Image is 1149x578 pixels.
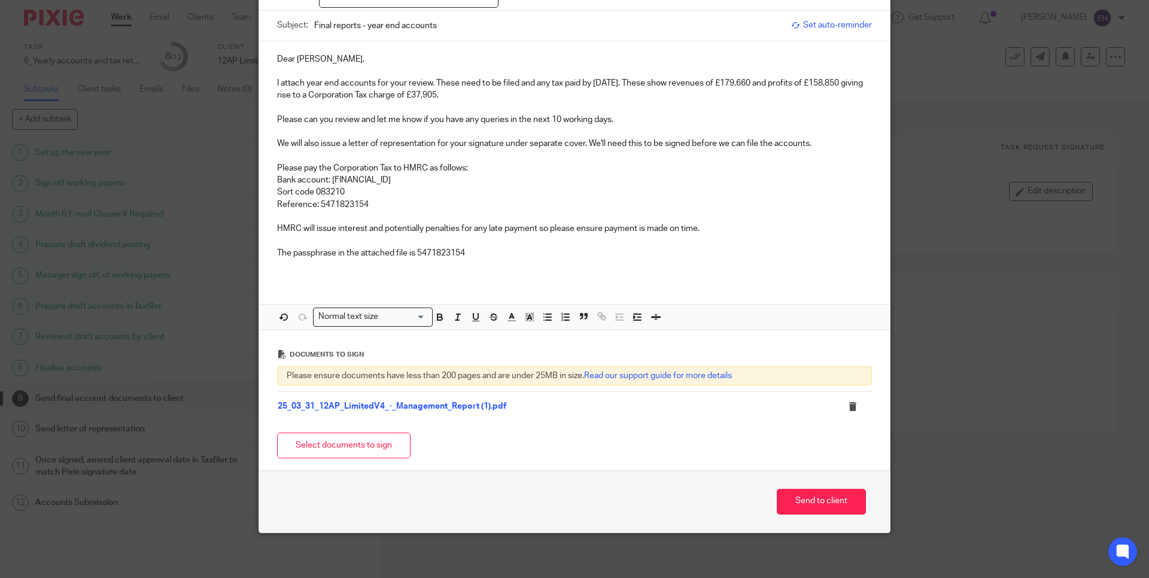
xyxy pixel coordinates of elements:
p: The passphrase in the attached file is 5471823154 [277,247,872,259]
p: We will also issue a letter of representation for your signature under separate cover. We'll need... [277,138,872,150]
button: Send to client [777,489,866,515]
div: Please ensure documents have less than 200 pages and are under 25MB in size. [277,366,872,385]
span: Normal text size [316,311,381,323]
input: Search for option [382,311,425,323]
a: Read our support guide for more details [584,372,732,380]
p: Bank account: [FINANCIAL_ID] [277,174,872,186]
div: Search for option [313,308,433,326]
a: 25_03_31_12AP_LimitedV4_-_Management_Report (1).pdf [278,402,506,410]
button: Select documents to sign [277,433,411,458]
p: Please can you review and let me know if you have any queries in the next 10 working days. [277,114,872,126]
p: Sort code 083210 [277,186,872,198]
p: HMRC will issue interest and potentially penalties for any late payment so please ensure payment ... [277,223,872,235]
span: Documents to sign [290,351,364,358]
p: Please pay the Corporation Tax to HMRC as follows: [277,162,872,174]
p: Reference: 5471823154 [277,199,872,211]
